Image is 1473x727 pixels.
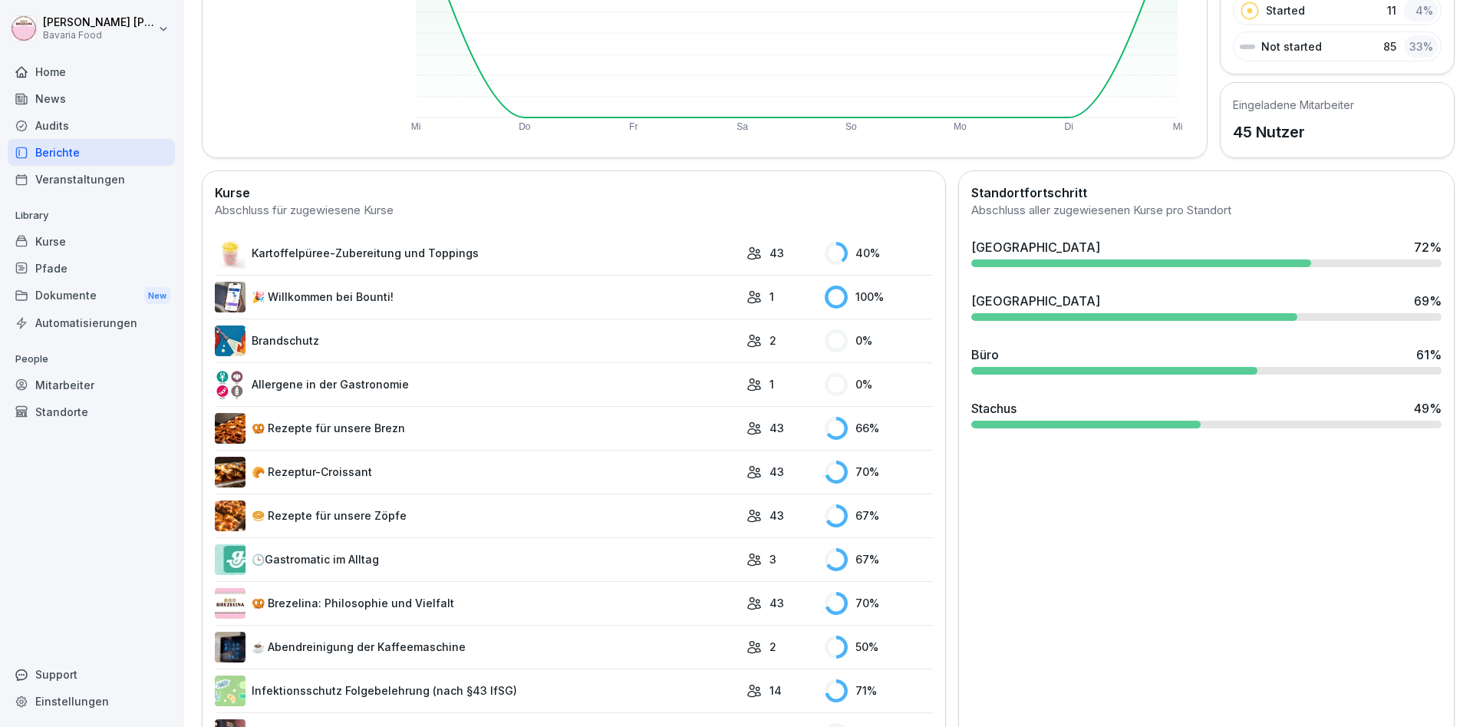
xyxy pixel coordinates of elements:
[1266,2,1305,18] p: Started
[215,632,739,663] a: ☕ Abendreinigung der Kaffeemaschine
[769,332,776,349] p: 2
[965,393,1448,435] a: Stachus49%
[8,166,175,193] a: Veranstaltungen
[769,245,784,261] p: 43
[8,398,175,425] a: Standorte
[769,420,784,436] p: 43
[215,413,739,444] a: 🥨 Rezepte für unsere Brezn
[1404,35,1438,58] div: 33 %
[1233,121,1354,144] p: 45 Nutzer
[8,58,175,85] a: Home
[215,501,245,531] img: g80a8fc6kexzniuu9it64ulf.png
[1414,399,1442,418] div: 49 %
[769,464,784,480] p: 43
[215,238,739,269] a: Kartoffelpüree-Zubereitung und Toppings
[825,504,933,527] div: 67 %
[215,676,245,706] img: tgff07aey9ahi6f4hltuk21p.png
[215,202,933,220] div: Abschluss für zugewiesene Kurse
[519,121,531,132] text: Do
[769,639,776,655] p: 2
[971,183,1442,202] h2: Standortfortschritt
[215,238,245,269] img: ur5kfpj4g1mhuir9rzgpc78h.png
[769,595,784,611] p: 43
[825,286,933,309] div: 100 %
[825,592,933,615] div: 70 %
[769,376,774,392] p: 1
[1383,38,1396,55] p: 85
[215,457,245,487] img: uiwnpppfzomfnd70mlw8txee.png
[8,85,175,112] a: News
[215,183,933,202] h2: Kurse
[8,282,175,310] div: Dokumente
[971,345,999,364] div: Büro
[769,682,782,699] p: 14
[965,232,1448,273] a: [GEOGRAPHIC_DATA]72%
[215,282,245,312] img: b4eu0mai1tdt6ksd7nlke1so.png
[629,121,638,132] text: Fr
[8,139,175,166] a: Berichte
[825,636,933,659] div: 50 %
[769,507,784,524] p: 43
[8,228,175,255] a: Kurse
[965,286,1448,327] a: [GEOGRAPHIC_DATA]69%
[825,461,933,484] div: 70 %
[8,282,175,310] a: DokumenteNew
[215,413,245,444] img: wxm90gn7bi8v0z1otajcw90g.png
[1173,121,1183,132] text: Mi
[8,372,175,398] a: Mitarbeiter
[971,399,1017,418] div: Stachus
[1416,345,1442,364] div: 61 %
[1233,97,1354,113] h5: Eingeladene Mitarbeiter
[215,282,739,312] a: 🎉 Willkommen bei Bounti!
[411,121,421,132] text: Mi
[8,203,175,228] p: Library
[1387,2,1396,18] p: 11
[825,417,933,440] div: 66 %
[215,544,245,575] img: zf1diywe2uika4nfqdkmjb3e.png
[215,544,739,575] a: 🕒Gastromatic im Alltag
[954,121,967,132] text: Mo
[8,112,175,139] a: Audits
[825,242,933,265] div: 40 %
[845,121,857,132] text: So
[215,501,739,531] a: 🥯 Rezepte für unsere Zöpfe
[8,661,175,688] div: Support
[215,457,739,487] a: 🥐 Rezeptur-Croissant
[215,676,739,706] a: Infektionsschutz Folgebelehrung (nach §43 IfSG)
[43,16,155,29] p: [PERSON_NAME] [PERSON_NAME]
[965,339,1448,381] a: Büro61%
[144,287,170,305] div: New
[215,588,739,619] a: 🥨 Brezelina: Philosophie und Vielfalt
[215,588,245,619] img: fkzffi32ddptk8ye5fwms4as.png
[971,202,1442,220] div: Abschluss aller zugewiesenen Kurse pro Standort
[1414,292,1442,310] div: 69 %
[8,688,175,715] a: Einstellungen
[215,632,245,663] img: um2bbbjq4dbxxqlrsbhdtvqt.png
[825,373,933,396] div: 0 %
[8,347,175,372] p: People
[971,238,1100,256] div: [GEOGRAPHIC_DATA]
[8,255,175,282] a: Pfade
[825,548,933,571] div: 67 %
[43,30,155,41] p: Bavaria Food
[825,679,933,702] div: 71 %
[825,329,933,352] div: 0 %
[736,121,748,132] text: Sa
[769,551,776,567] p: 3
[8,309,175,336] a: Automatisierungen
[215,369,739,400] a: Allergene in der Gastronomie
[769,289,774,305] p: 1
[1064,121,1073,132] text: Di
[971,292,1100,310] div: [GEOGRAPHIC_DATA]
